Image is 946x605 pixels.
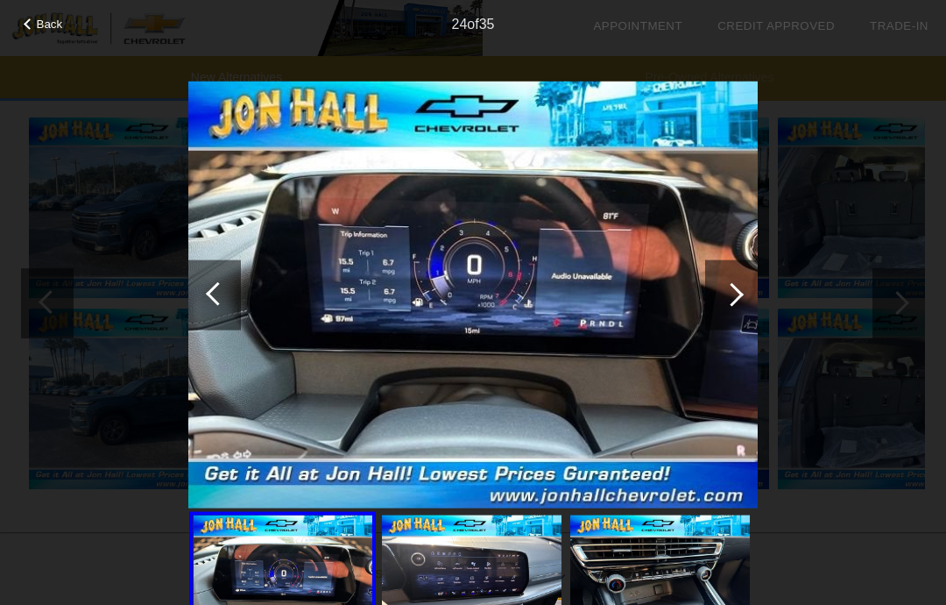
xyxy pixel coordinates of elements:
a: Credit Approved [717,19,835,32]
span: Back [37,18,63,31]
span: 24 [452,17,468,32]
img: 24.jpg [188,81,758,509]
a: Appointment [593,19,682,32]
span: 35 [479,17,495,32]
a: Trade-In [870,19,928,32]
